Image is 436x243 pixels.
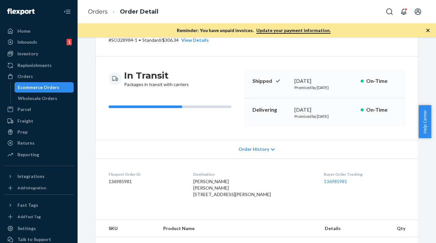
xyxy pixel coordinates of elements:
div: Parcel [17,106,31,113]
a: Replenishments [4,60,74,71]
a: Home [4,26,74,36]
div: Integrations [17,173,45,180]
dt: Flexport Order ID [109,171,183,177]
ol: breadcrumbs [83,2,164,21]
a: Order Detail [120,8,158,15]
th: SKU [96,220,158,237]
div: Add Fast Tag [17,214,41,219]
span: Standard [142,37,161,43]
a: Orders [88,8,108,15]
p: Reminder: You have unpaid invoices. [177,27,331,34]
div: Prep [17,129,27,135]
a: Parcel [4,104,74,115]
a: Prep [4,127,74,137]
button: Fast Tags [4,200,74,210]
a: Add Integration [4,184,74,192]
span: [PERSON_NAME] [PERSON_NAME] [STREET_ADDRESS][PERSON_NAME] [193,179,271,197]
div: Add Integration [17,185,46,191]
p: Promised by [DATE] [294,114,356,119]
div: Returns [17,140,35,146]
div: Fast Tags [17,202,38,208]
button: Open account menu [411,5,424,18]
div: Settings [17,225,36,232]
a: Reporting [4,149,74,160]
div: Talk to Support [17,236,51,243]
div: [DATE] [294,77,356,85]
button: Close Navigation [61,5,74,18]
p: On-Time [366,106,398,114]
span: • [139,37,141,43]
div: [DATE] [294,106,356,114]
span: Order History [239,146,269,152]
div: Wholesale Orders [18,95,57,102]
dt: Destination [193,171,314,177]
div: Home [17,28,30,34]
p: # SO328984-1 / $306.34 [109,37,209,43]
button: Help Center [419,105,431,138]
a: Ecommerce Orders [15,82,74,93]
img: Flexport logo [7,8,35,15]
p: Delivering [252,106,289,114]
button: View Details [179,37,209,43]
div: Ecommerce Orders [18,84,59,91]
p: Shipped [252,77,289,85]
a: Orders [4,71,74,82]
a: Settings [4,223,74,234]
a: Freight [4,116,74,126]
a: Wholesale Orders [15,93,74,104]
div: Inbounds [17,39,37,45]
dd: 136985981 [109,178,183,185]
div: Replenishments [17,62,52,69]
th: Qty [390,220,418,237]
th: Details [320,220,391,237]
button: Open Search Box [383,5,396,18]
a: Update your payment information. [256,28,331,34]
div: Reporting [17,151,39,158]
button: Open notifications [397,5,410,18]
a: Inbounds1 [4,37,74,47]
button: Integrations [4,171,74,182]
p: Promised by [DATE] [294,85,356,90]
div: Orders [17,73,33,80]
h3: In Transit [124,70,189,81]
a: Returns [4,138,74,148]
div: Packages in transit with carriers [124,70,189,88]
div: Freight [17,118,33,124]
dt: Buyer Order Tracking [324,171,405,177]
a: Add Fast Tag [4,213,74,221]
div: Inventory [17,50,38,57]
th: Product Name [158,220,320,237]
a: 136985981 [324,179,347,184]
div: 1 [67,39,72,45]
a: Inventory [4,49,74,59]
p: On-Time [366,77,398,85]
